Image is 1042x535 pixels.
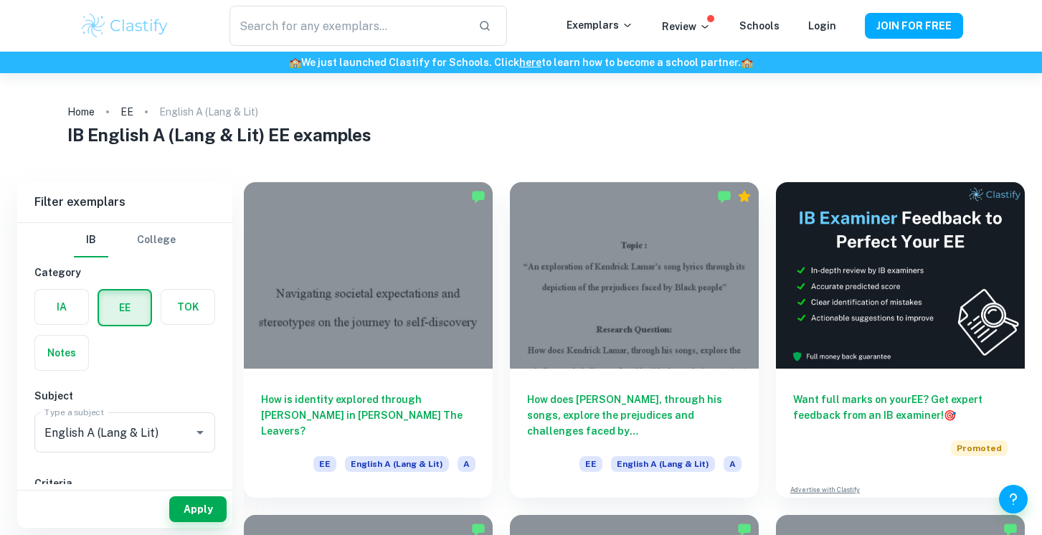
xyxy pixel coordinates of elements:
[67,122,975,148] h1: IB English A (Lang & Lit) EE examples
[951,440,1008,456] span: Promoted
[808,20,836,32] a: Login
[313,456,336,472] span: EE
[579,456,602,472] span: EE
[739,20,780,32] a: Schools
[737,189,752,204] div: Premium
[35,290,88,324] button: IA
[289,57,301,68] span: 🏫
[527,392,742,439] h6: How does [PERSON_NAME], through his songs, explore the prejudices and challenges faced by [DEMOGR...
[159,104,258,120] p: English A (Lang & Lit)
[717,189,731,204] img: Marked
[34,265,215,280] h6: Category
[471,189,486,204] img: Marked
[790,485,860,495] a: Advertise with Clastify
[999,485,1028,513] button: Help and Feedback
[137,223,176,257] button: College
[741,57,753,68] span: 🏫
[244,182,493,498] a: How is identity explored through [PERSON_NAME] in [PERSON_NAME] The Leavers?EEEnglish A (Lang & L...
[229,6,466,46] input: Search for any exemplars...
[865,13,963,39] button: JOIN FOR FREE
[161,290,214,324] button: TOK
[34,388,215,404] h6: Subject
[35,336,88,370] button: Notes
[169,496,227,522] button: Apply
[724,456,742,472] span: A
[34,475,215,491] h6: Criteria
[662,19,711,34] p: Review
[793,392,1008,423] h6: Want full marks on your EE ? Get expert feedback from an IB examiner!
[611,456,715,472] span: English A (Lang & Lit)
[3,55,1039,70] h6: We just launched Clastify for Schools. Click to learn how to become a school partner.
[261,392,475,439] h6: How is identity explored through [PERSON_NAME] in [PERSON_NAME] The Leavers?
[120,102,133,122] a: EE
[776,182,1025,369] img: Thumbnail
[67,102,95,122] a: Home
[519,57,541,68] a: here
[345,456,449,472] span: English A (Lang & Lit)
[567,17,633,33] p: Exemplars
[44,406,104,418] label: Type a subject
[74,223,176,257] div: Filter type choice
[776,182,1025,498] a: Want full marks on yourEE? Get expert feedback from an IB examiner!PromotedAdvertise with Clastify
[80,11,171,40] img: Clastify logo
[510,182,759,498] a: How does [PERSON_NAME], through his songs, explore the prejudices and challenges faced by [DEMOGR...
[17,182,232,222] h6: Filter exemplars
[944,409,956,421] span: 🎯
[458,456,475,472] span: A
[190,422,210,442] button: Open
[99,290,151,325] button: EE
[74,223,108,257] button: IB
